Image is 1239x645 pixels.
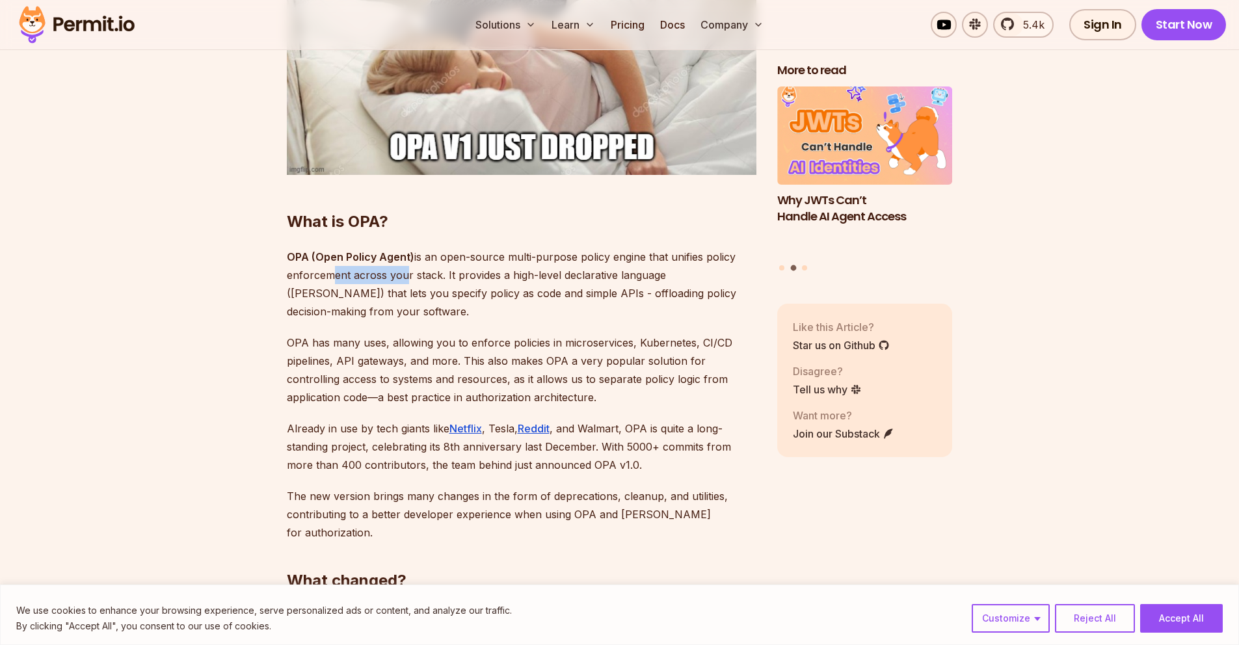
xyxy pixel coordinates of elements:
[777,86,953,185] img: Why JWTs Can’t Handle AI Agent Access
[287,487,756,542] p: The new version brings many changes in the form of deprecations, cleanup, and utilities, contribu...
[777,62,953,79] h2: More to read
[993,12,1054,38] a: 5.4k
[777,86,953,257] li: 2 of 3
[287,248,756,321] p: is an open-source multi-purpose policy engine that unifies policy enforcement across your stack. ...
[1069,9,1136,40] a: Sign In
[16,603,512,618] p: We use cookies to enhance your browsing experience, serve personalized ads or content, and analyz...
[16,618,512,634] p: By clicking "Accept All", you consent to our use of cookies.
[655,12,690,38] a: Docs
[287,250,414,263] strong: OPA (Open Policy Agent)
[777,86,953,273] div: Posts
[1140,604,1223,633] button: Accept All
[793,319,890,335] p: Like this Article?
[518,422,550,435] a: Reddit
[972,604,1050,633] button: Customize
[793,408,894,423] p: Want more?
[777,192,953,225] h3: Why JWTs Can’t Handle AI Agent Access
[793,382,862,397] a: Tell us why
[287,518,756,591] h2: What changed?
[1015,17,1045,33] span: 5.4k
[802,265,807,270] button: Go to slide 3
[1141,9,1227,40] a: Start Now
[13,3,140,47] img: Permit logo
[793,363,862,379] p: Disagree?
[779,265,784,270] button: Go to slide 1
[287,159,756,232] h2: What is OPA?
[793,426,894,441] a: Join our Substack
[790,265,796,271] button: Go to slide 2
[287,419,756,474] p: Already in use by tech giants like , Tesla, , and Walmart, OPA is quite a long-standing project, ...
[449,422,482,435] a: Netflix
[695,12,769,38] button: Company
[546,12,600,38] button: Learn
[606,12,650,38] a: Pricing
[470,12,541,38] button: Solutions
[793,337,890,353] a: Star us on Github
[287,334,756,406] p: OPA has many uses, allowing you to enforce policies in microservices, Kubernetes, CI/CD pipelines...
[1055,604,1135,633] button: Reject All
